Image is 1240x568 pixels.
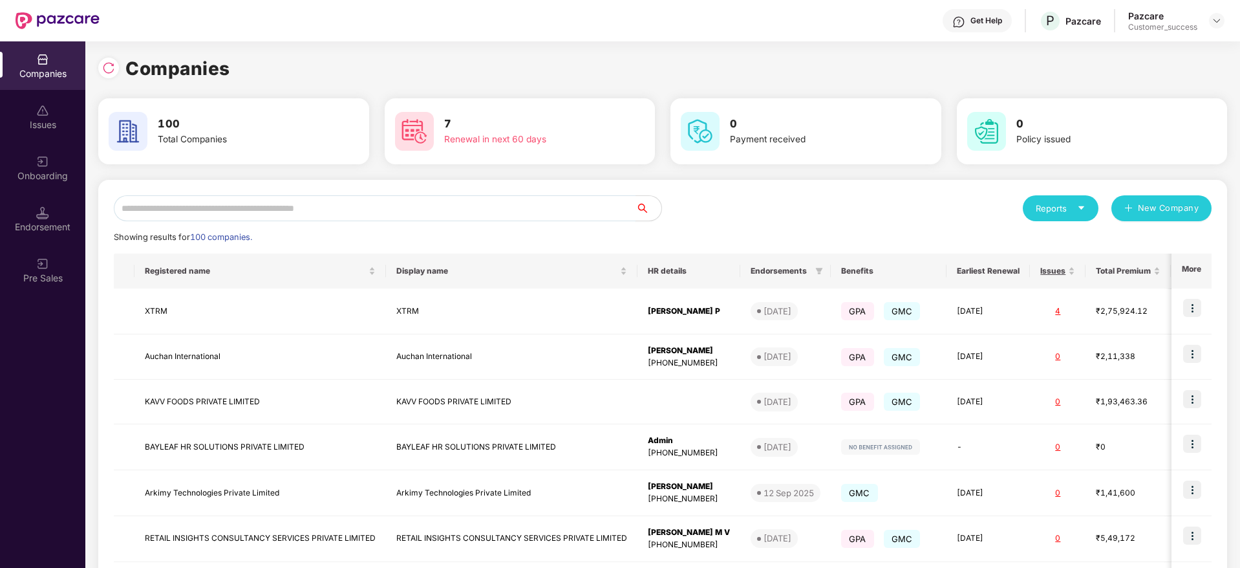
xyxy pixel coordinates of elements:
[134,380,386,424] td: KAVV FOODS PRIVATE LIMITED
[134,424,386,470] td: BAYLEAF HR SOLUTIONS PRIVATE LIMITED
[946,254,1030,289] th: Earliest Renewal
[1096,487,1160,499] div: ₹1,41,600
[946,334,1030,380] td: [DATE]
[1040,396,1075,408] div: 0
[841,302,874,320] span: GPA
[36,53,49,66] img: svg+xml;base64,PHN2ZyBpZD0iQ29tcGFuaWVzIiB4bWxucz0iaHR0cDovL3d3dy53My5vcmcvMjAwMC9zdmciIHdpZHRoPS...
[444,116,607,133] h3: 7
[648,435,730,447] div: Admin
[158,133,321,147] div: Total Companies
[1040,441,1075,453] div: 0
[1016,116,1179,133] h3: 0
[841,393,874,411] span: GPA
[764,486,814,499] div: 12 Sep 2025
[395,112,434,151] img: svg+xml;base64,PHN2ZyB4bWxucz0iaHR0cDovL3d3dy53My5vcmcvMjAwMC9zdmciIHdpZHRoPSI2MCIgaGVpZ2h0PSI2MC...
[1085,254,1171,289] th: Total Premium
[1065,15,1101,27] div: Pazcare
[190,232,252,242] span: 100 companies.
[1096,441,1160,453] div: ₹0
[386,380,637,424] td: KAVV FOODS PRIVATE LIMITED
[815,267,823,275] span: filter
[134,516,386,562] td: RETAIL INSIGHTS CONSULTANCY SERVICES PRIVATE LIMITED
[1124,204,1133,214] span: plus
[764,441,791,453] div: [DATE]
[841,530,874,548] span: GPA
[386,470,637,516] td: Arkimy Technologies Private Limited
[648,493,730,505] div: [PHONE_NUMBER]
[1036,202,1085,215] div: Reports
[1030,254,1085,289] th: Issues
[145,266,366,276] span: Registered name
[831,254,946,289] th: Benefits
[36,257,49,270] img: svg+xml;base64,PHN2ZyB3aWR0aD0iMjAiIGhlaWdodD0iMjAiIHZpZXdCb3g9IjAgMCAyMCAyMCIgZmlsbD0ibm9uZSIgeG...
[134,334,386,380] td: Auchan International
[884,302,921,320] span: GMC
[1046,13,1054,28] span: P
[102,61,115,74] img: svg+xml;base64,PHN2ZyBpZD0iUmVsb2FkLTMyeDMyIiB4bWxucz0iaHR0cDovL3d3dy53My5vcmcvMjAwMC9zdmciIHdpZH...
[841,348,874,366] span: GPA
[946,380,1030,424] td: [DATE]
[1183,390,1201,408] img: icon
[884,530,921,548] span: GMC
[967,112,1006,151] img: svg+xml;base64,PHN2ZyB4bWxucz0iaHR0cDovL3d3dy53My5vcmcvMjAwMC9zdmciIHdpZHRoPSI2MCIgaGVpZ2h0PSI2MC...
[1183,527,1201,545] img: icon
[134,254,386,289] th: Registered name
[1138,202,1199,215] span: New Company
[764,395,791,408] div: [DATE]
[946,516,1030,562] td: [DATE]
[648,357,730,369] div: [PHONE_NUMBER]
[946,424,1030,470] td: -
[751,266,810,276] span: Endorsements
[1040,532,1075,545] div: 0
[648,527,730,539] div: [PERSON_NAME] M V
[1183,299,1201,317] img: icon
[648,305,730,318] div: [PERSON_NAME] P
[1183,481,1201,499] img: icon
[637,254,740,289] th: HR details
[841,439,920,455] img: svg+xml;base64,PHN2ZyB4bWxucz0iaHR0cDovL3d3dy53My5vcmcvMjAwMC9zdmciIHdpZHRoPSIxMjIiIGhlaWdodD0iMj...
[1040,351,1075,363] div: 0
[36,206,49,219] img: svg+xml;base64,PHN2ZyB3aWR0aD0iMTQuNSIgaGVpZ2h0PSIxNC41IiB2aWV3Qm94PSIwIDAgMTYgMTYiIGZpbGw9Im5vbm...
[1096,266,1151,276] span: Total Premium
[1212,16,1222,26] img: svg+xml;base64,PHN2ZyBpZD0iRHJvcGRvd24tMzJ4MzIiIHhtbG5zPSJodHRwOi8vd3d3LnczLm9yZy8yMDAwL3N2ZyIgd2...
[1128,22,1197,32] div: Customer_success
[1040,487,1075,499] div: 0
[1111,195,1212,221] button: plusNew Company
[952,16,965,28] img: svg+xml;base64,PHN2ZyBpZD0iSGVscC0zMngzMiIgeG1sbnM9Imh0dHA6Ly93d3cudzMub3JnLzIwMDAvc3ZnIiB3aWR0aD...
[114,232,252,242] span: Showing results for
[648,539,730,551] div: [PHONE_NUMBER]
[970,16,1002,26] div: Get Help
[648,345,730,357] div: [PERSON_NAME]
[16,12,100,29] img: New Pazcare Logo
[1016,133,1179,147] div: Policy issued
[813,263,826,279] span: filter
[36,155,49,168] img: svg+xml;base64,PHN2ZyB3aWR0aD0iMjAiIGhlaWdodD0iMjAiIHZpZXdCb3g9IjAgMCAyMCAyMCIgZmlsbD0ibm9uZSIgeG...
[884,348,921,366] span: GMC
[884,393,921,411] span: GMC
[125,54,230,83] h1: Companies
[386,254,637,289] th: Display name
[36,104,49,117] img: svg+xml;base64,PHN2ZyBpZD0iSXNzdWVzX2Rpc2FibGVkIiB4bWxucz0iaHR0cDovL3d3dy53My5vcmcvMjAwMC9zdmciIH...
[648,481,730,493] div: [PERSON_NAME]
[158,116,321,133] h3: 100
[386,334,637,380] td: Auchan International
[946,289,1030,334] td: [DATE]
[444,133,607,147] div: Renewal in next 60 days
[1096,351,1160,363] div: ₹2,11,338
[134,289,386,334] td: XTRM
[1183,435,1201,453] img: icon
[635,195,662,221] button: search
[386,289,637,334] td: XTRM
[109,112,147,151] img: svg+xml;base64,PHN2ZyB4bWxucz0iaHR0cDovL3d3dy53My5vcmcvMjAwMC9zdmciIHdpZHRoPSI2MCIgaGVpZ2h0PSI2MC...
[1040,266,1065,276] span: Issues
[1128,10,1197,22] div: Pazcare
[1040,305,1075,318] div: 4
[946,470,1030,516] td: [DATE]
[1077,204,1085,212] span: caret-down
[396,266,617,276] span: Display name
[386,516,637,562] td: RETAIL INSIGHTS CONSULTANCY SERVICES PRIVATE LIMITED
[1096,305,1160,318] div: ₹2,75,924.12
[1171,254,1212,289] th: More
[764,305,791,318] div: [DATE]
[764,532,791,545] div: [DATE]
